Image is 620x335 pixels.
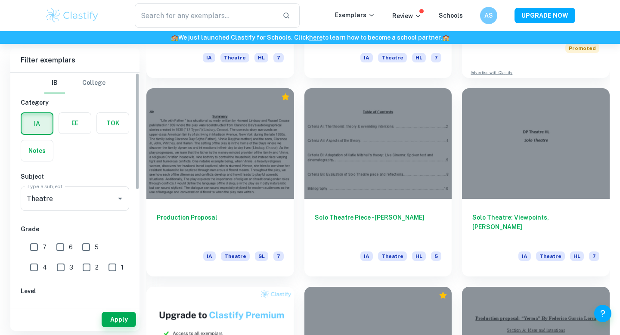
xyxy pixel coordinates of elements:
button: Open [114,192,126,205]
label: Type a subject [27,183,62,190]
button: UPGRADE NOW [515,8,575,23]
span: Theatre [536,251,565,261]
span: Promoted [565,43,599,53]
a: Schools [439,12,463,19]
button: IA [22,113,53,134]
span: HL [570,251,584,261]
span: 7 [431,53,441,62]
a: Advertise with Clastify [471,70,512,76]
div: Premium [439,291,447,300]
span: IA [360,53,373,62]
div: Filter type choice [44,73,105,93]
span: 1 [121,263,124,272]
h6: Production Proposal [157,213,284,241]
span: HL [412,53,426,62]
button: EE [59,113,91,133]
button: Help and Feedback [594,305,611,322]
span: SL [255,251,268,261]
p: Review [392,11,422,21]
div: Premium [281,93,290,101]
span: IA [203,251,216,261]
span: HL [412,251,426,261]
span: Theatre [378,251,407,261]
span: IA [518,251,531,261]
h6: AS [484,11,494,20]
span: 🏫 [442,34,449,41]
button: Notes [21,140,53,161]
h6: Solo Theatre: Viewpoints, [PERSON_NAME] [472,213,599,241]
h6: Subject [21,172,129,181]
span: IA [360,251,373,261]
span: 5 [95,242,99,252]
p: Exemplars [335,10,375,20]
input: Search for any exemplars... [135,3,276,28]
button: IB [44,73,65,93]
span: Theatre [378,53,407,62]
img: Clastify logo [45,7,99,24]
h6: Filter exemplars [10,48,139,72]
span: 3 [69,263,73,272]
a: Solo Theatre Piece - [PERSON_NAME]IATheatreHL5 [304,88,452,276]
span: Theatre [220,53,249,62]
span: IA [203,53,215,62]
button: College [82,73,105,93]
span: 7 [43,242,46,252]
span: 2 [95,263,99,272]
h6: Category [21,98,129,107]
h6: Grade [21,224,129,234]
a: Production ProposalIATheatreSL7 [146,88,294,276]
span: 7 [589,251,599,261]
span: 4 [43,263,47,272]
h6: Solo Theatre Piece - [PERSON_NAME] [315,213,442,241]
button: AS [480,7,497,24]
span: 🏫 [171,34,178,41]
button: Apply [102,312,136,327]
a: here [309,34,322,41]
span: 5 [431,251,441,261]
h6: Level [21,286,129,296]
a: Solo Theatre: Viewpoints, [PERSON_NAME]IATheatreHL7 [462,88,610,276]
h6: We just launched Clastify for Schools. Click to learn how to become a school partner. [2,33,618,42]
span: Theatre [221,251,250,261]
span: 7 [273,251,284,261]
span: 7 [273,53,284,62]
span: HL [254,53,268,62]
button: TOK [97,113,129,133]
span: 6 [69,242,73,252]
